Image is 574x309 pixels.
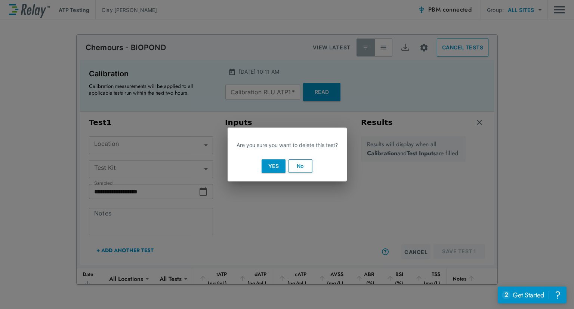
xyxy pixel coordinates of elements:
[262,159,286,173] button: Yes
[288,159,312,173] button: No
[237,141,338,149] p: Are you sure you want to delete this test?
[498,287,567,303] iframe: Resource center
